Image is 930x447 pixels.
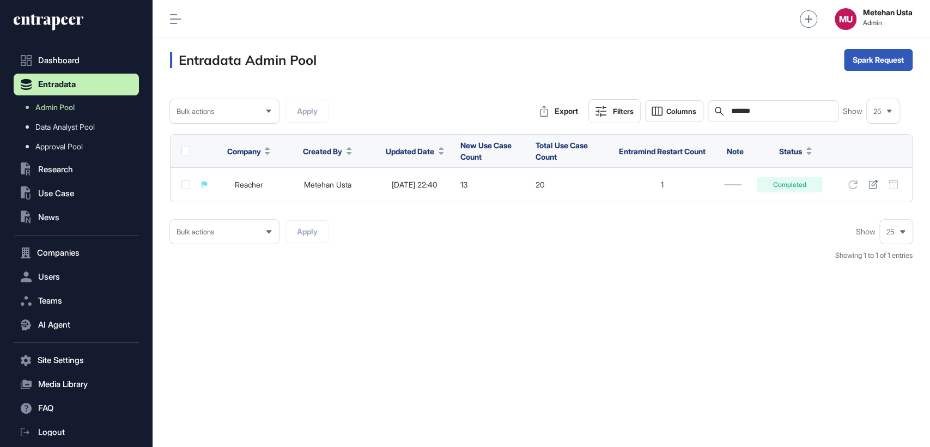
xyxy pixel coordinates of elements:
[588,99,641,123] button: Filters
[380,180,449,189] div: [DATE] 22:40
[460,141,512,161] span: New Use Case Count
[14,314,139,336] button: AI Agent
[645,100,703,122] button: Columns
[14,74,139,95] button: Entradata
[14,421,139,443] a: Logout
[38,428,65,437] span: Logout
[35,123,95,131] span: Data Analyst Pool
[14,373,139,395] button: Media Library
[38,56,80,65] span: Dashboard
[757,177,822,192] div: Completed
[38,356,84,365] span: Site Settings
[14,266,139,288] button: Users
[14,397,139,419] button: FAQ
[779,146,802,157] span: Status
[303,180,351,189] a: Metehan Usta
[14,349,139,371] button: Site Settings
[38,273,60,281] span: Users
[19,117,139,137] a: Data Analyst Pool
[35,103,75,112] span: Admin Pool
[177,107,214,116] span: Bulk actions
[303,146,352,157] button: Created By
[835,250,913,261] div: Showing 1 to 1 of 1 entries
[14,207,139,228] button: News
[727,147,744,156] span: Note
[536,180,600,189] div: 20
[38,297,62,305] span: Teams
[38,321,70,329] span: AI Agent
[227,146,260,157] span: Company
[779,146,812,157] button: Status
[460,180,525,189] div: 13
[227,146,270,157] button: Company
[835,8,856,30] button: MU
[37,249,80,257] span: Companies
[14,290,139,312] button: Teams
[19,98,139,117] a: Admin Pool
[666,107,696,116] span: Columns
[35,142,83,151] span: Approval Pool
[863,8,913,17] strong: Metehan Usta
[38,189,74,198] span: Use Case
[386,146,444,157] button: Updated Date
[619,147,706,156] span: Entramind Restart Count
[14,183,139,204] button: Use Case
[863,19,913,27] span: Admin
[386,146,434,157] span: Updated Date
[14,50,139,71] a: Dashboard
[234,180,263,189] a: Reacher
[177,228,214,236] span: Bulk actions
[534,100,584,122] button: Export
[536,141,588,161] span: Total Use Case Count
[303,146,342,157] span: Created By
[886,228,895,236] span: 25
[843,107,862,116] span: Show
[170,52,317,68] h3: Entradata Admin Pool
[611,180,713,189] div: 1
[14,242,139,264] button: Companies
[38,80,76,89] span: Entradata
[14,159,139,180] button: Research
[38,165,73,174] span: Research
[38,213,59,222] span: News
[844,49,913,71] button: Spark Request
[38,380,88,389] span: Media Library
[613,107,634,116] div: Filters
[38,404,53,413] span: FAQ
[19,137,139,156] a: Approval Pool
[856,227,876,236] span: Show
[873,107,882,116] span: 25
